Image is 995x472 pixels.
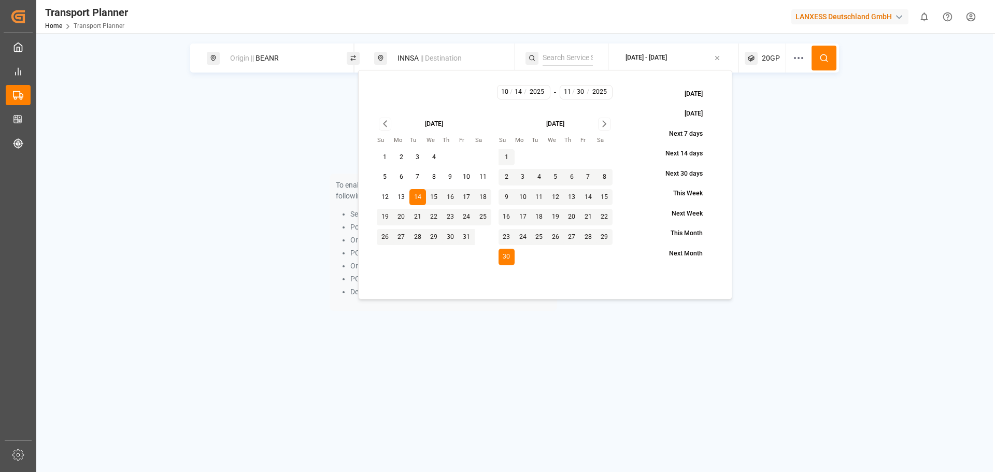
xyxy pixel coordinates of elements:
button: 7 [580,169,596,185]
button: 18 [475,189,491,206]
button: 15 [426,189,443,206]
input: D [574,88,587,97]
button: 26 [377,229,393,246]
button: 7 [409,169,426,185]
button: Next 30 days [642,165,714,183]
span: / [587,88,589,97]
button: 21 [409,209,426,225]
th: Monday [515,136,531,146]
button: 18 [531,209,548,225]
input: YYYY [589,88,610,97]
a: Home [45,22,62,30]
th: Sunday [377,136,393,146]
button: 17 [459,189,475,206]
p: To enable searching, add ETA, ETD, containerType and one of the following: [336,180,551,202]
th: Saturday [596,136,613,146]
span: || Destination [420,54,462,62]
li: POD and Service String [350,274,551,284]
button: 24 [459,209,475,225]
input: M [562,88,573,97]
button: 14 [580,189,596,206]
th: Wednesday [547,136,564,146]
button: 26 [547,229,564,246]
div: LANXESS Deutschland GmbH [791,9,908,24]
button: 28 [409,229,426,246]
li: Port Pair [350,222,551,233]
input: D [512,88,525,97]
button: Go to previous month [379,118,392,131]
button: 31 [459,229,475,246]
button: 11 [475,169,491,185]
span: / [572,88,575,97]
button: 5 [377,169,393,185]
button: 30 [499,249,515,265]
th: Wednesday [426,136,443,146]
button: LANXESS Deutschland GmbH [791,7,913,26]
button: 23 [442,209,459,225]
button: 21 [580,209,596,225]
li: Destination and Service String [350,287,551,297]
button: 2 [393,149,410,166]
button: 19 [547,209,564,225]
button: 27 [564,229,580,246]
span: Origin || [230,54,254,62]
input: Search Service String [543,50,593,66]
button: 29 [426,229,443,246]
button: 17 [515,209,531,225]
th: Saturday [475,136,491,146]
div: - [554,85,556,99]
div: BEANR [224,49,336,68]
button: 19 [377,209,393,225]
button: 27 [393,229,410,246]
span: / [524,88,527,97]
button: 15 [596,189,613,206]
button: 6 [393,169,410,185]
button: 8 [426,169,443,185]
div: Transport Planner [45,5,128,20]
button: Next Month [645,245,714,263]
button: [DATE] [661,85,714,103]
div: [DATE] - [DATE] [626,53,667,63]
button: 24 [515,229,531,246]
th: Monday [393,136,410,146]
button: 13 [393,189,410,206]
button: 30 [442,229,459,246]
button: 12 [547,189,564,206]
button: [DATE] [661,105,714,123]
button: Next 14 days [642,145,714,163]
button: show 0 new notifications [913,5,936,28]
th: Friday [459,136,475,146]
button: 22 [596,209,613,225]
button: 8 [596,169,613,185]
span: / [510,88,513,97]
input: YYYY [526,88,548,97]
th: Friday [580,136,596,146]
th: Sunday [499,136,515,146]
button: 25 [531,229,548,246]
button: 3 [409,149,426,166]
button: 16 [442,189,459,206]
th: Thursday [564,136,580,146]
li: Origin and Service String [350,261,551,271]
input: M [500,88,510,97]
span: 20GP [762,53,780,64]
button: 16 [499,209,515,225]
button: 1 [499,149,515,166]
button: 14 [409,189,426,206]
li: Service String [350,209,551,220]
button: 25 [475,209,491,225]
button: 1 [377,149,393,166]
button: Next 7 days [645,125,714,143]
button: 6 [564,169,580,185]
button: 11 [531,189,548,206]
button: 20 [564,209,580,225]
li: Origin and Destination [350,235,551,246]
button: 28 [580,229,596,246]
button: 2 [499,169,515,185]
th: Tuesday [531,136,548,146]
th: Thursday [442,136,459,146]
th: Tuesday [409,136,426,146]
button: 9 [499,189,515,206]
button: 23 [499,229,515,246]
button: 29 [596,229,613,246]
